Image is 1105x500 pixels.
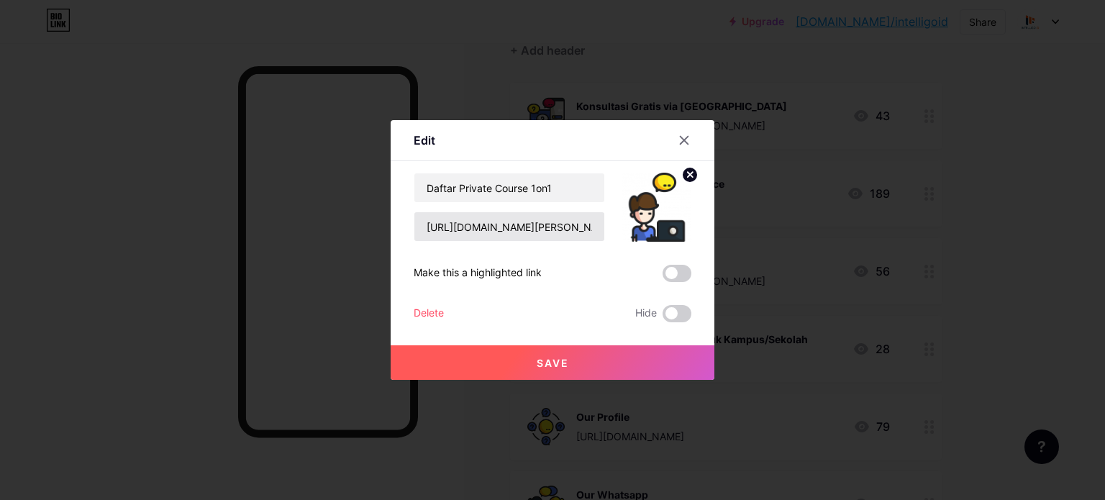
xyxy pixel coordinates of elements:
div: Delete [414,305,444,322]
span: Save [537,357,569,369]
input: URL [414,212,604,241]
input: Title [414,173,604,202]
div: Make this a highlighted link [414,265,542,282]
div: Edit [414,132,435,149]
img: link_thumbnail [622,173,691,242]
button: Save [391,345,714,380]
span: Hide [635,305,657,322]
